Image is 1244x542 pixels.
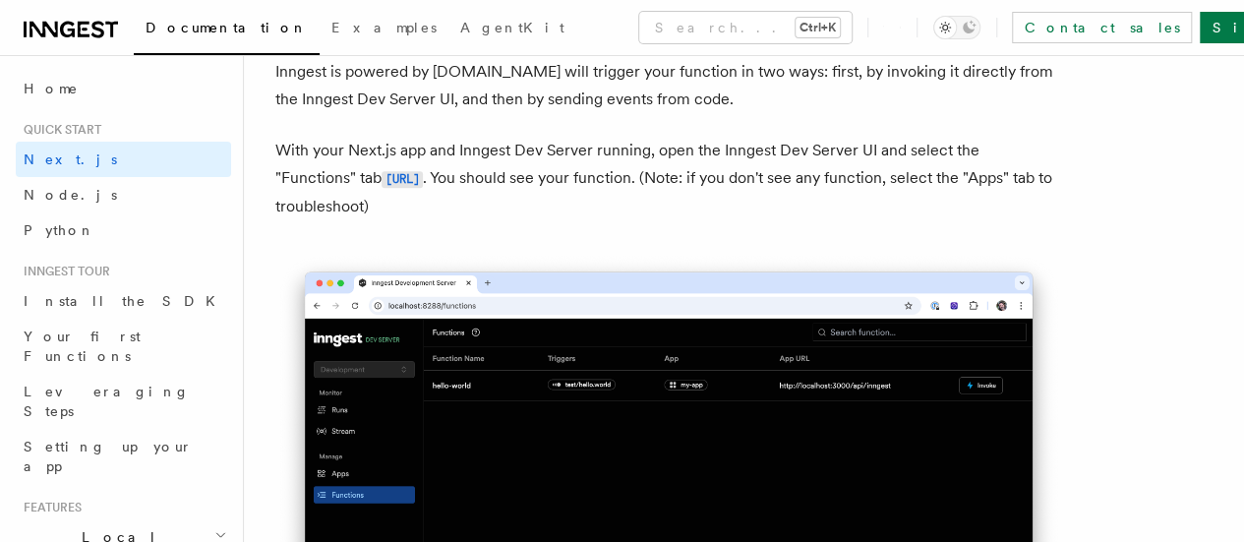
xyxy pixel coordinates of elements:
[16,264,110,279] span: Inngest tour
[460,20,564,35] span: AgentKit
[382,171,423,188] code: [URL]
[16,283,231,319] a: Install the SDK
[16,71,231,106] a: Home
[24,329,141,364] span: Your first Functions
[24,79,79,98] span: Home
[146,20,308,35] span: Documentation
[796,18,840,37] kbd: Ctrl+K
[134,6,320,55] a: Documentation
[331,20,437,35] span: Examples
[24,384,190,419] span: Leveraging Steps
[16,212,231,248] a: Python
[382,168,423,187] a: [URL]
[275,137,1062,220] p: With your Next.js app and Inngest Dev Server running, open the Inngest Dev Server UI and select t...
[16,319,231,374] a: Your first Functions
[1012,12,1192,43] a: Contact sales
[16,122,101,138] span: Quick start
[639,12,852,43] button: Search...Ctrl+K
[320,6,448,53] a: Examples
[24,439,193,474] span: Setting up your app
[16,500,82,515] span: Features
[448,6,576,53] a: AgentKit
[24,293,227,309] span: Install the SDK
[275,58,1062,113] p: Inngest is powered by [DOMAIN_NAME] will trigger your function in two ways: first, by invoking it...
[16,374,231,429] a: Leveraging Steps
[16,177,231,212] a: Node.js
[24,187,117,203] span: Node.js
[24,222,95,238] span: Python
[24,151,117,167] span: Next.js
[16,429,231,484] a: Setting up your app
[16,142,231,177] a: Next.js
[933,16,980,39] button: Toggle dark mode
